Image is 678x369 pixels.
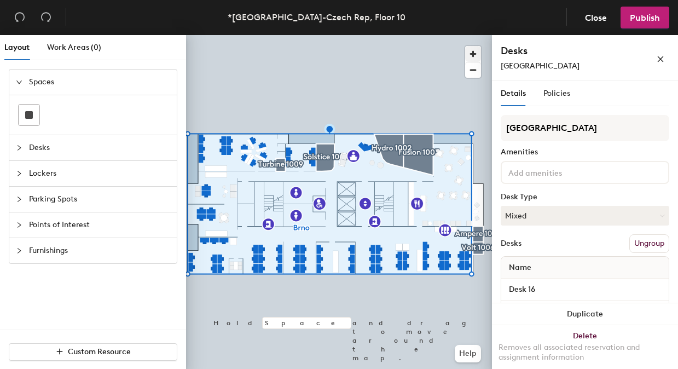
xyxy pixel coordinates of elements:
[501,148,669,157] div: Amenities
[4,43,30,52] span: Layout
[9,343,177,361] button: Custom Resource
[16,170,22,177] span: collapsed
[16,145,22,151] span: collapsed
[16,247,22,254] span: collapsed
[16,79,22,85] span: expanded
[629,234,669,253] button: Ungroup
[501,89,526,98] span: Details
[29,212,170,238] span: Points of Interest
[29,135,170,160] span: Desks
[621,7,669,28] button: Publish
[16,222,22,228] span: collapsed
[543,89,570,98] span: Policies
[29,161,170,186] span: Lockers
[503,258,537,278] span: Name
[16,196,22,203] span: collapsed
[503,282,667,297] input: Unnamed desk
[29,238,170,263] span: Furnishings
[14,11,25,22] span: undo
[492,303,678,325] button: Duplicate
[68,347,131,356] span: Custom Resource
[29,187,170,212] span: Parking Spots
[501,206,669,226] button: Mixed
[501,193,669,201] div: Desk Type
[501,239,521,248] div: Desks
[657,55,664,63] span: close
[29,70,170,95] span: Spaces
[47,43,101,52] span: Work Areas (0)
[501,44,621,58] h4: Desks
[630,13,660,23] span: Publish
[455,345,481,362] button: Help
[506,165,605,178] input: Add amenities
[35,7,57,28] button: Redo (⌘ + ⇧ + Z)
[501,61,580,71] span: [GEOGRAPHIC_DATA]
[9,7,31,28] button: Undo (⌘ + Z)
[585,13,607,23] span: Close
[228,10,405,24] div: *[GEOGRAPHIC_DATA]-Czech Rep, Floor 10
[576,7,616,28] button: Close
[499,343,671,362] div: Removes all associated reservation and assignment information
